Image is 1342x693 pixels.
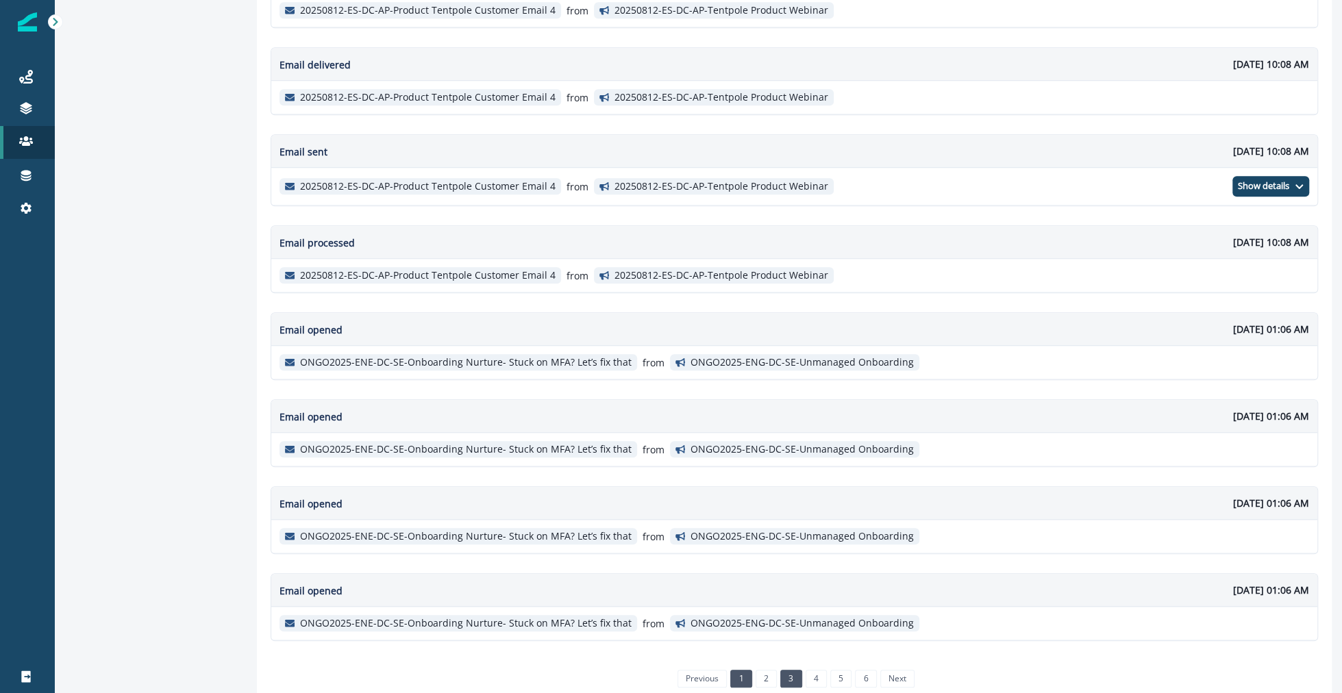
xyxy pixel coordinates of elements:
p: from [643,616,664,631]
p: from [643,529,664,544]
p: [DATE] 01:06 AM [1233,322,1309,336]
p: 20250812-ES-DC-AP-Product Tentpole Customer Email 4 [300,181,556,192]
p: ONGO2025-ENG-DC-SE-Unmanaged Onboarding [691,357,914,368]
p: from [643,355,664,370]
p: ONGO2025-ENE-DC-SE-Onboarding Nurture- Stuck on MFA? Let’s fix that [300,531,632,542]
button: Show details [1232,176,1309,197]
p: ONGO2025-ENE-DC-SE-Onboarding Nurture- Stuck on MFA? Let’s fix that [300,618,632,629]
p: ONGO2025-ENG-DC-SE-Unmanaged Onboarding [691,618,914,629]
p: ONGO2025-ENE-DC-SE-Onboarding Nurture- Stuck on MFA? Let’s fix that [300,357,632,368]
p: [DATE] 10:08 AM [1233,144,1309,158]
p: [DATE] 01:06 AM [1233,409,1309,423]
a: Page 5 [830,670,852,688]
p: Email opened [279,496,343,511]
p: Show details [1238,181,1289,192]
p: [DATE] 10:08 AM [1233,235,1309,249]
p: 20250812-ES-DC-AP-Product Tentpole Customer Email 4 [300,5,556,16]
a: Page 6 [855,670,876,688]
p: [DATE] 01:06 AM [1233,496,1309,510]
p: Email opened [279,323,343,337]
p: Email opened [279,583,343,598]
p: ONGO2025-ENE-DC-SE-Onboarding Nurture- Stuck on MFA? Let’s fix that [300,444,632,455]
a: Next page [880,670,915,688]
p: from [567,268,588,283]
p: from [567,3,588,18]
p: from [567,179,588,194]
ul: Pagination [674,670,915,688]
p: ONGO2025-ENG-DC-SE-Unmanaged Onboarding [691,531,914,542]
p: Email processed [279,236,355,250]
p: 20250812-ES-DC-AP-Tentpole Product Webinar [614,92,828,103]
a: Page 3 [780,670,802,688]
p: Email opened [279,409,343,424]
p: from [643,442,664,457]
p: 20250812-ES-DC-AP-Tentpole Product Webinar [614,5,828,16]
p: Email delivered [279,58,351,72]
img: Inflection [18,12,37,32]
p: ONGO2025-ENG-DC-SE-Unmanaged Onboarding [691,444,914,455]
a: Page 1 is your current page [730,670,751,688]
p: [DATE] 01:06 AM [1233,583,1309,597]
a: Page 2 [756,670,777,688]
a: Page 4 [806,670,827,688]
p: [DATE] 10:08 AM [1233,57,1309,71]
p: 20250812-ES-DC-AP-Product Tentpole Customer Email 4 [300,92,556,103]
p: 20250812-ES-DC-AP-Tentpole Product Webinar [614,270,828,281]
p: 20250812-ES-DC-AP-Product Tentpole Customer Email 4 [300,270,556,281]
p: Email sent [279,144,327,159]
p: from [567,90,588,105]
p: 20250812-ES-DC-AP-Tentpole Product Webinar [614,181,828,192]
